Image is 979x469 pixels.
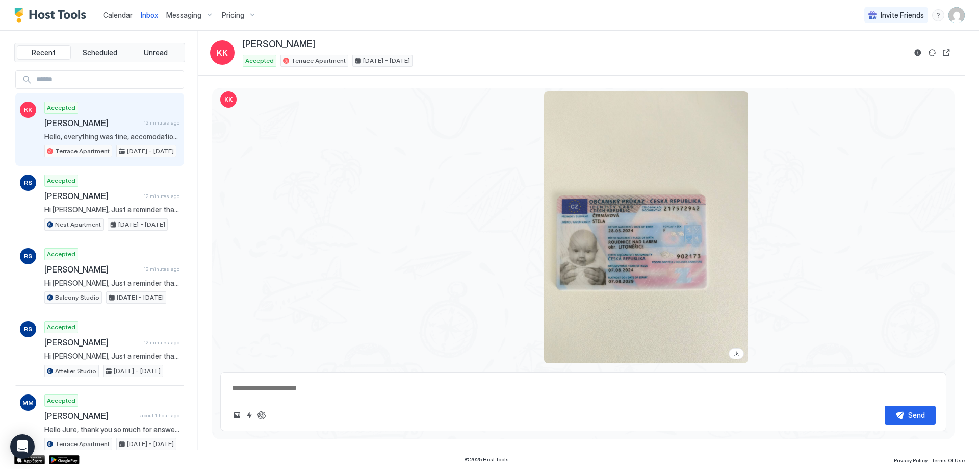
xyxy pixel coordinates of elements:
span: Nest Apartment [55,220,101,229]
div: menu [932,9,944,21]
span: Accepted [47,250,75,259]
span: [PERSON_NAME] [44,191,140,201]
span: [DATE] - [DATE] [127,439,174,449]
a: Terms Of Use [932,454,965,465]
span: RS [24,178,32,187]
span: 12 minutes ago [144,193,179,200]
button: Send [885,406,936,425]
span: Terrace Apartment [291,56,346,65]
span: Recent [32,48,56,57]
div: tab-group [14,43,185,62]
span: [PERSON_NAME] [44,118,140,128]
span: Terrace Apartment [55,146,110,156]
span: KK [217,46,228,59]
span: Terms Of Use [932,457,965,463]
span: Inbox [141,11,158,19]
span: [DATE] - [DATE] [363,56,410,65]
span: [DATE] - [DATE] [118,220,165,229]
span: Pricing [222,11,244,20]
a: Google Play Store [49,455,80,464]
span: Balcony Studio [55,293,99,302]
span: Accepted [245,56,274,65]
span: [PERSON_NAME] [44,411,136,421]
span: Privacy Policy [894,457,928,463]
span: KK [24,105,32,114]
span: Calendar [103,11,133,19]
span: Hello Jure, thank you so much for answering that fast! Is it possible to change the Date to [DATE... [44,425,179,434]
a: App Store [14,455,45,464]
div: View image [544,91,748,363]
span: 12 minutes ago [144,266,179,273]
span: Accepted [47,176,75,185]
span: about 1 hour ago [140,412,179,419]
a: Download [729,348,744,359]
button: Sync reservation [926,46,938,59]
div: Send [908,410,925,421]
button: Upload image [231,409,243,422]
button: Quick reply [243,409,255,422]
a: Calendar [103,10,133,20]
span: KK [224,95,233,104]
button: Unread [128,45,183,60]
span: RS [24,325,32,334]
span: Hi [PERSON_NAME], Just a reminder that your check-out is [DATE]. Before you check-out please wash... [44,205,179,214]
span: © 2025 Host Tools [465,456,509,463]
span: [DATE] - [DATE] [117,293,164,302]
button: ChatGPT Auto Reply [255,409,268,422]
input: Input Field [32,71,184,88]
div: Open Intercom Messenger [10,434,35,459]
div: User profile [948,7,965,23]
span: Hi [PERSON_NAME], Just a reminder that your check-out is [DATE]. Before you check-out please wash... [44,352,179,361]
span: [DATE] - [DATE] [114,366,161,376]
span: Hello, everything was fine, accomodation is perfect. We decided to prolonge our stay here in [GEO... [44,132,179,141]
a: Privacy Policy [894,454,928,465]
span: [PERSON_NAME] [243,39,315,51]
span: Hi [PERSON_NAME], Just a reminder that your check-out is [DATE]. Before you check-out please wash... [44,279,179,288]
button: Recent [17,45,71,60]
a: Inbox [141,10,158,20]
span: Messaging [166,11,201,20]
span: Scheduled [83,48,117,57]
button: Reservation information [912,46,924,59]
span: Terrace Apartment [55,439,110,449]
span: Accepted [47,103,75,112]
span: [PERSON_NAME] [44,337,140,348]
span: Invite Friends [881,11,924,20]
span: [PERSON_NAME] [44,264,140,275]
button: Open reservation [940,46,952,59]
span: Accepted [47,396,75,405]
span: 12 minutes ago [144,119,179,126]
span: Accepted [47,323,75,332]
button: Scheduled [73,45,127,60]
span: MM [22,398,34,407]
span: RS [24,252,32,261]
a: Host Tools Logo [14,8,91,23]
span: 12 minutes ago [144,339,179,346]
span: Unread [144,48,168,57]
span: [DATE] - [DATE] [127,146,174,156]
span: Attelier Studio [55,366,96,376]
